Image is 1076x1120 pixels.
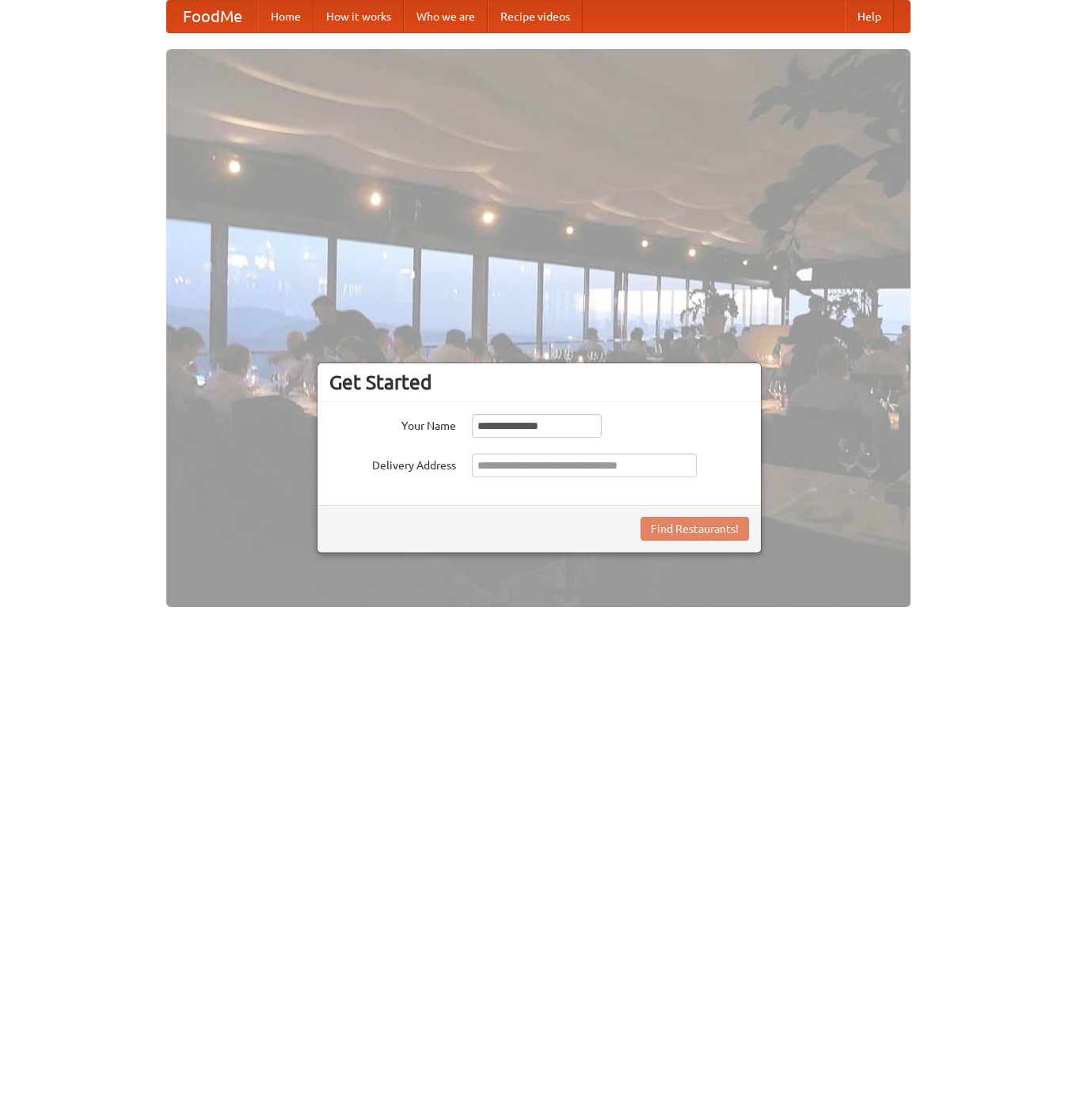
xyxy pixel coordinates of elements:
[845,1,894,32] a: Help
[488,1,583,32] a: Recipe videos
[167,1,258,32] a: FoodMe
[329,414,456,434] label: Your Name
[329,454,456,473] label: Delivery Address
[314,1,404,32] a: How it works
[329,370,749,394] h3: Get Started
[641,517,749,541] button: Find Restaurants!
[404,1,488,32] a: Who we are
[258,1,314,32] a: Home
